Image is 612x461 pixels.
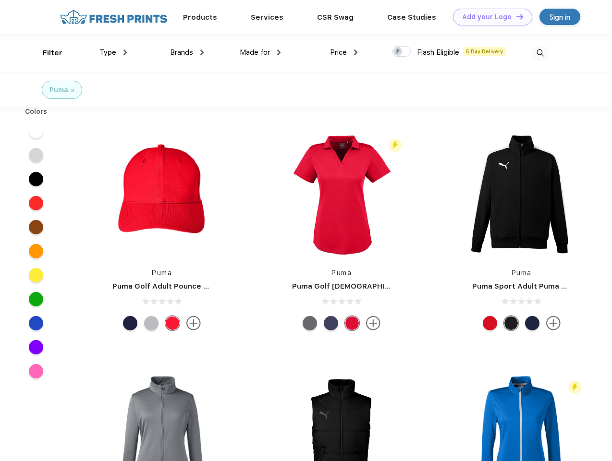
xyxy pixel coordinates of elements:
a: Puma [512,269,532,277]
div: Colors [18,107,55,117]
a: Puma [331,269,352,277]
a: Puma [152,269,172,277]
a: Services [251,13,283,22]
a: Sign in [539,9,580,25]
img: more.svg [546,316,561,330]
span: Brands [170,48,193,57]
div: Puma Black [504,316,518,330]
img: more.svg [366,316,380,330]
img: dropdown.png [123,49,127,55]
img: func=resize&h=266 [278,131,405,258]
img: dropdown.png [200,49,204,55]
img: func=resize&h=266 [458,131,586,258]
div: High Risk Red [483,316,497,330]
img: more.svg [186,316,201,330]
span: 5 Day Delivery [463,47,506,56]
div: Add your Logo [462,13,512,21]
span: Type [99,48,116,57]
div: High Risk Red [345,316,359,330]
img: desktop_search.svg [532,45,548,61]
img: filter_cancel.svg [71,89,74,92]
div: Sign in [550,12,570,23]
a: Puma Golf Adult Pounce Adjustable Cap [112,282,259,291]
a: Puma Golf [DEMOGRAPHIC_DATA]' Icon Golf Polo [292,282,470,291]
div: Peacoat [324,316,338,330]
img: fo%20logo%202.webp [57,9,170,25]
img: func=resize&h=266 [98,131,226,258]
a: Products [183,13,217,22]
span: Flash Eligible [417,48,459,57]
img: flash_active_toggle.svg [568,381,581,394]
div: Quarry [144,316,159,330]
div: High Risk Red [165,316,180,330]
a: CSR Swag [317,13,354,22]
img: dropdown.png [354,49,357,55]
span: Price [330,48,347,57]
div: Quiet Shade [303,316,317,330]
span: Made for [240,48,270,57]
img: dropdown.png [277,49,281,55]
div: Peacoat [525,316,539,330]
div: Filter [43,48,62,59]
img: DT [516,14,523,19]
div: Puma [49,85,68,95]
div: Peacoat [123,316,137,330]
img: flash_active_toggle.svg [389,139,402,152]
